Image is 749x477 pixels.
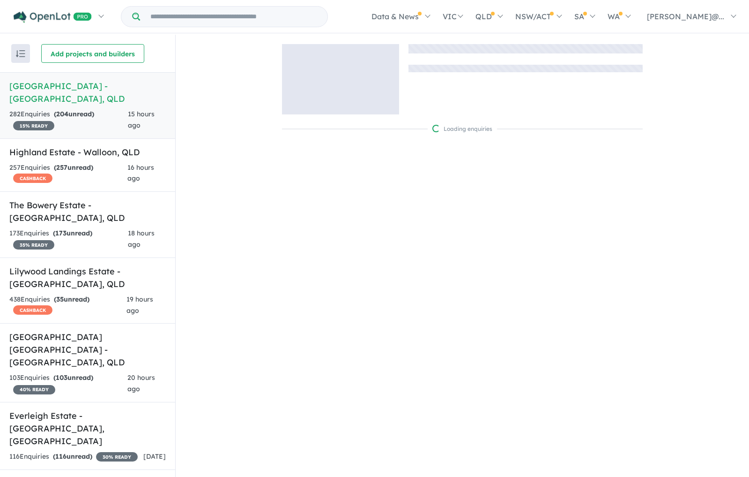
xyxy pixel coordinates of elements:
[13,240,54,250] span: 35 % READY
[55,229,67,237] span: 173
[142,7,326,27] input: Try estate name, suburb, builder or developer
[127,373,155,393] span: 20 hours ago
[9,331,166,369] h5: [GEOGRAPHIC_DATA] [GEOGRAPHIC_DATA] - [GEOGRAPHIC_DATA] , QLD
[56,110,68,118] span: 204
[9,372,127,395] div: 103 Enquir ies
[9,294,126,317] div: 438 Enquir ies
[53,373,93,382] strong: ( unread)
[96,452,138,462] span: 30 % READY
[9,451,138,462] div: 116 Enquir ies
[9,409,166,447] h5: Everleigh Estate - [GEOGRAPHIC_DATA] , [GEOGRAPHIC_DATA]
[13,121,54,130] span: 15 % READY
[53,452,92,461] strong: ( unread)
[13,305,52,315] span: CASHBACK
[56,295,64,303] span: 35
[41,44,144,63] button: Add projects and builders
[126,295,153,315] span: 19 hours ago
[128,229,155,249] span: 18 hours ago
[53,229,92,237] strong: ( unread)
[14,11,92,23] img: Openlot PRO Logo White
[56,373,67,382] span: 103
[55,452,67,461] span: 116
[143,452,166,461] span: [DATE]
[13,174,52,183] span: CASHBACK
[54,110,94,118] strong: ( unread)
[9,199,166,224] h5: The Bowery Estate - [GEOGRAPHIC_DATA] , QLD
[432,124,492,134] div: Loading enquiries
[16,50,25,57] img: sort.svg
[9,162,127,185] div: 257 Enquir ies
[13,385,55,394] span: 40 % READY
[647,12,724,21] span: [PERSON_NAME]@...
[9,146,166,159] h5: Highland Estate - Walloon , QLD
[127,163,154,183] span: 16 hours ago
[9,265,166,290] h5: Lilywood Landings Estate - [GEOGRAPHIC_DATA] , QLD
[56,163,67,172] span: 257
[9,228,128,250] div: 173 Enquir ies
[9,80,166,105] h5: [GEOGRAPHIC_DATA] - [GEOGRAPHIC_DATA] , QLD
[128,110,155,129] span: 15 hours ago
[9,109,128,131] div: 282 Enquir ies
[54,163,93,172] strong: ( unread)
[54,295,89,303] strong: ( unread)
